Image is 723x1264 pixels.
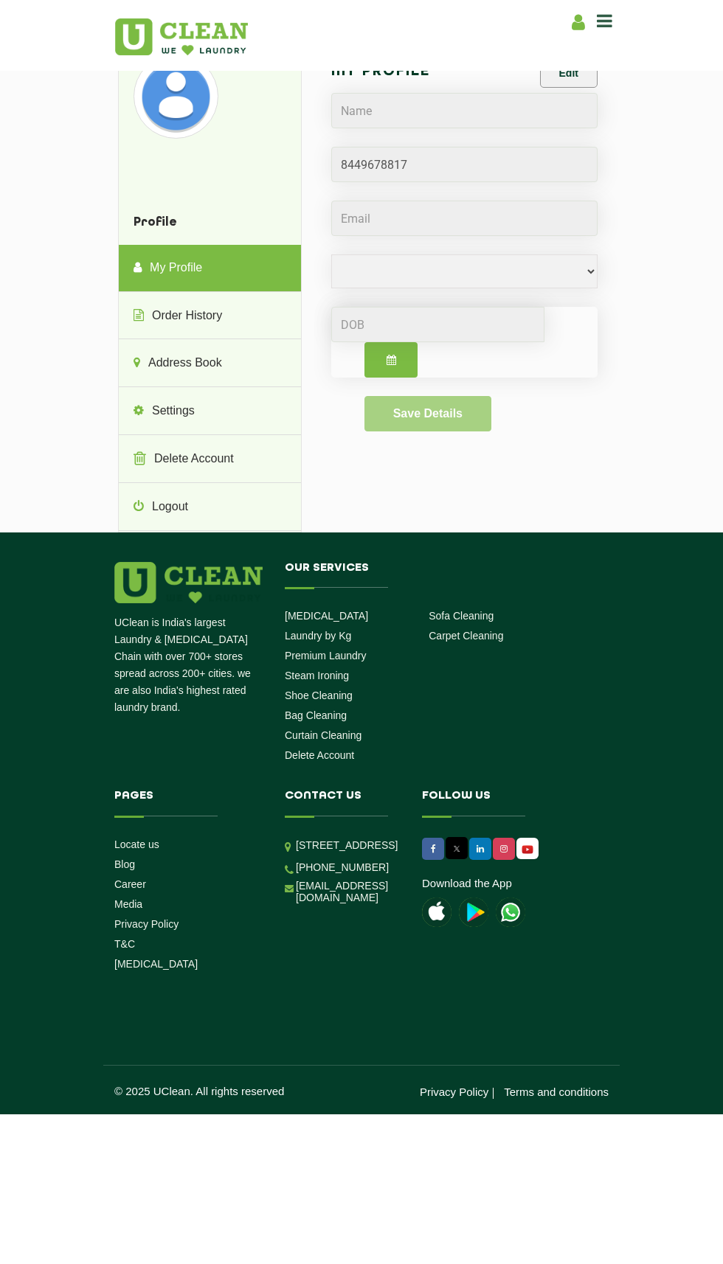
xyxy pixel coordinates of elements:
[114,878,146,890] a: Career
[420,1086,488,1098] a: Privacy Policy
[504,1086,609,1098] a: Terms and conditions
[119,436,301,483] a: Delete Account
[496,897,525,927] img: UClean Laundry and Dry Cleaning
[422,877,512,889] a: Download the App
[422,790,559,816] h4: Follow us
[114,838,159,850] a: Locate us
[114,614,263,716] p: UClean is India's largest Laundry & [MEDICAL_DATA] Chain with over 700+ stores spread across 200+...
[285,562,573,588] h4: Our Services
[296,837,400,854] p: [STREET_ADDRESS]
[296,861,389,873] a: [PHONE_NUMBER]
[331,58,518,85] h2: My Profile
[114,1085,361,1097] p: © 2025 UClean. All rights reserved
[114,958,198,970] a: [MEDICAL_DATA]
[285,709,347,721] a: Bag Cleaning
[119,340,301,387] a: Address Book
[364,396,491,431] button: Save Details
[114,918,179,930] a: Privacy Policy
[331,147,598,182] input: Phone
[285,610,368,622] a: [MEDICAL_DATA]
[285,790,400,816] h4: Contact us
[114,562,263,603] img: logo.png
[331,201,598,236] input: Email
[459,897,488,927] img: playstoreicon.png
[422,897,452,927] img: apple-icon.png
[119,201,301,245] h4: Profile
[114,938,135,950] a: T&C
[296,880,400,903] a: [EMAIL_ADDRESS][DOMAIN_NAME]
[540,58,598,88] button: Edit
[114,790,252,816] h4: Pages
[119,293,301,340] a: Order History
[518,841,537,857] img: UClean Laundry and Dry Cleaning
[285,670,349,681] a: Steam Ironing
[119,245,301,292] a: My Profile
[285,729,361,741] a: Curtain Cleaning
[285,650,367,661] a: Premium Laundry
[285,690,353,701] a: Shoe Cleaning
[429,630,503,642] a: Carpet Cleaning
[285,749,354,761] a: Delete Account
[119,484,301,531] a: Logout
[429,610,494,622] a: Sofa Cleaning
[115,18,248,55] img: UClean Laundry and Dry Cleaning
[331,307,544,342] input: DOB
[331,93,598,128] input: Name
[285,630,351,642] a: Laundry by Kg
[137,58,215,135] img: avatardefault_92824.png
[119,388,301,435] a: Settings
[114,898,142,910] a: Media
[114,858,135,870] a: Blog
